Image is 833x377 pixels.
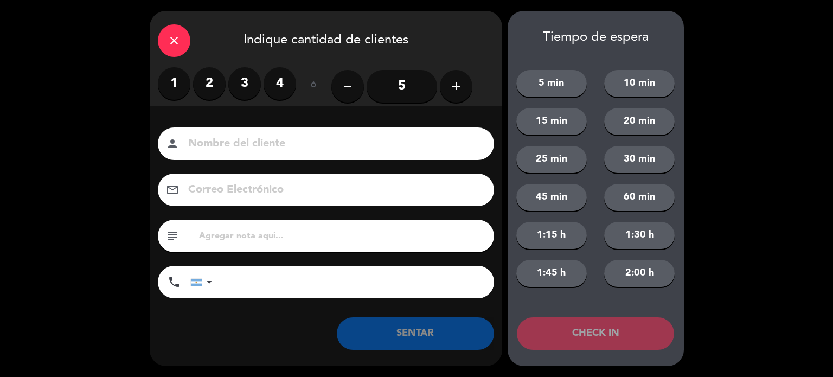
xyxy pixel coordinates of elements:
[516,260,587,287] button: 1:45 h
[296,67,331,105] div: ó
[516,108,587,135] button: 15 min
[604,184,675,211] button: 60 min
[508,30,684,46] div: Tiempo de espera
[516,184,587,211] button: 45 min
[198,228,486,244] input: Agregar nota aquí...
[168,34,181,47] i: close
[166,137,179,150] i: person
[166,229,179,242] i: subject
[187,181,480,200] input: Correo Electrónico
[168,276,181,289] i: phone
[604,260,675,287] button: 2:00 h
[150,11,502,67] div: Indique cantidad de clientes
[516,146,587,173] button: 25 min
[604,70,675,97] button: 10 min
[440,70,472,103] button: add
[516,222,587,249] button: 1:15 h
[331,70,364,103] button: remove
[264,67,296,100] label: 4
[337,317,494,350] button: SENTAR
[158,67,190,100] label: 1
[187,135,480,154] input: Nombre del cliente
[516,70,587,97] button: 5 min
[604,146,675,173] button: 30 min
[604,222,675,249] button: 1:30 h
[341,80,354,93] i: remove
[191,266,216,298] div: Argentina: +54
[193,67,226,100] label: 2
[228,67,261,100] label: 3
[517,317,674,350] button: CHECK IN
[604,108,675,135] button: 20 min
[166,183,179,196] i: email
[450,80,463,93] i: add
